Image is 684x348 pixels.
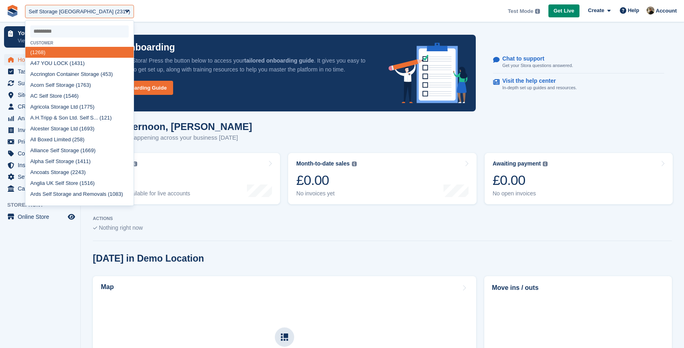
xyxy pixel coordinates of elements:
span: Create [588,6,604,15]
div: Self Storage [GEOGRAPHIC_DATA] (2317) [29,8,130,16]
div: No invoices yet [296,190,356,197]
span: Get Live [554,7,574,15]
span: Help [628,6,639,15]
span: Coupons [18,148,66,159]
p: ACTIONS [93,216,672,221]
div: Ancoats Storage (2243) [25,167,134,178]
div: Alcester Storage Ltd (1693) [25,123,134,134]
a: Preview store [67,212,76,222]
h1: Good afternoon, [PERSON_NAME] [93,121,252,132]
div: Accrington Container Storage (453) [25,69,134,80]
span: Account [656,7,677,15]
div: £0.00 [493,172,548,189]
div: AC Self Store (1546) [25,90,134,101]
span: Sites [18,89,66,101]
a: Your onboarding View next steps [4,26,76,48]
div: (1268) [25,47,134,58]
a: menu [4,159,76,171]
div: £0.00 [296,172,356,189]
img: stora-icon-8386f47178a22dfd0bd8f6a31ec36ba5ce8667c1dd55bd0f319d3a0aa187defe.svg [6,5,19,17]
div: Acorn Self Storage (1763) [25,80,134,90]
a: menu [4,211,76,222]
p: Get your Stora questions answered. [502,62,573,69]
span: Tasks [18,66,66,77]
span: CRM [18,101,66,112]
img: icon-info-grey-7440780725fd019a000dd9b08b2336e03edf1995a4989e88bcd33f0948082b44.svg [352,161,357,166]
div: A.H.Tripp & Son Ltd. Self S... (121) [25,112,134,123]
img: Oliver Bruce [646,6,655,15]
p: Your onboarding [101,43,175,52]
h2: Map [101,283,114,291]
img: icon-info-grey-7440780725fd019a000dd9b08b2336e03edf1995a4989e88bcd33f0948082b44.svg [132,161,137,166]
span: Online Store [18,211,66,222]
p: Your onboarding [18,30,66,36]
div: All Boxed Limited (258) [25,134,134,145]
span: Settings [18,171,66,182]
div: 0% [100,172,190,189]
span: Storefront [7,201,80,209]
span: Analytics [18,113,66,124]
h2: [DATE] in Demo Location [93,253,204,264]
div: Alpha Self Storage (1411) [25,156,134,167]
a: menu [4,78,76,89]
p: Visit the help center [502,78,571,84]
span: Nothing right now [99,224,143,231]
a: menu [4,66,76,77]
span: Home [18,54,66,65]
h2: Move ins / outs [492,283,664,293]
p: In-depth set up guides and resources. [502,84,577,91]
div: Awaiting payment [493,160,541,167]
a: View Onboarding Guide [101,81,173,95]
div: Alliance Self Storage (1669) [25,145,134,156]
p: View next steps [18,37,66,44]
span: Pricing [18,136,66,147]
a: Awaiting payment £0.00 No open invoices [485,153,673,204]
img: map-icn-33ee37083ee616e46c38cad1a60f524a97daa1e2b2c8c0bc3eb3415660979fc1.svg [281,333,288,341]
img: blank_slate_check_icon-ba018cac091ee9be17c0a81a6c232d5eb81de652e7a59be601be346b1b6ddf79.svg [93,226,97,230]
div: Customer [25,41,134,45]
p: Chat to support [502,55,567,62]
a: menu [4,136,76,147]
div: Data only available for live accounts [100,190,190,197]
img: icon-info-grey-7440780725fd019a000dd9b08b2336e03edf1995a4989e88bcd33f0948082b44.svg [543,161,548,166]
img: onboarding-info-6c161a55d2c0e0a8cae90662b2fe09162a5109e8cc188191df67fb4f79e88e88.svg [389,43,468,103]
a: menu [4,101,76,112]
div: Anglia UK Self Store (1516) [25,178,134,189]
a: menu [4,113,76,124]
strong: tailored onboarding guide [244,57,314,64]
a: menu [4,183,76,194]
img: icon-info-grey-7440780725fd019a000dd9b08b2336e03edf1995a4989e88bcd33f0948082b44.svg [535,9,540,14]
a: Occupancy 0% Data only available for live accounts [92,153,280,204]
span: Subscriptions [18,78,66,89]
p: Here's what's happening across your business [DATE] [93,133,252,143]
div: Ards Self Storage and Removals (1083) [25,189,134,199]
div: Astley Self Store (1729) [25,199,134,210]
div: Month-to-date sales [296,160,349,167]
span: Capital [18,183,66,194]
a: menu [4,54,76,65]
a: Chat to support Get your Stora questions answered. [493,51,664,73]
a: menu [4,89,76,101]
a: Get Live [548,4,579,18]
a: menu [4,124,76,136]
span: Invoices [18,124,66,136]
div: A47 YOU LOCK (1431) [25,58,134,69]
a: Month-to-date sales £0.00 No invoices yet [288,153,476,204]
div: Agricola Storage Ltd (1775) [25,101,134,112]
span: Insurance [18,159,66,171]
p: Welcome to Stora! Press the button below to access your . It gives you easy to follow steps to ge... [101,56,376,74]
a: menu [4,171,76,182]
a: menu [4,148,76,159]
span: Test Mode [508,7,533,15]
a: Visit the help center In-depth set up guides and resources. [493,73,664,95]
div: No open invoices [493,190,548,197]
